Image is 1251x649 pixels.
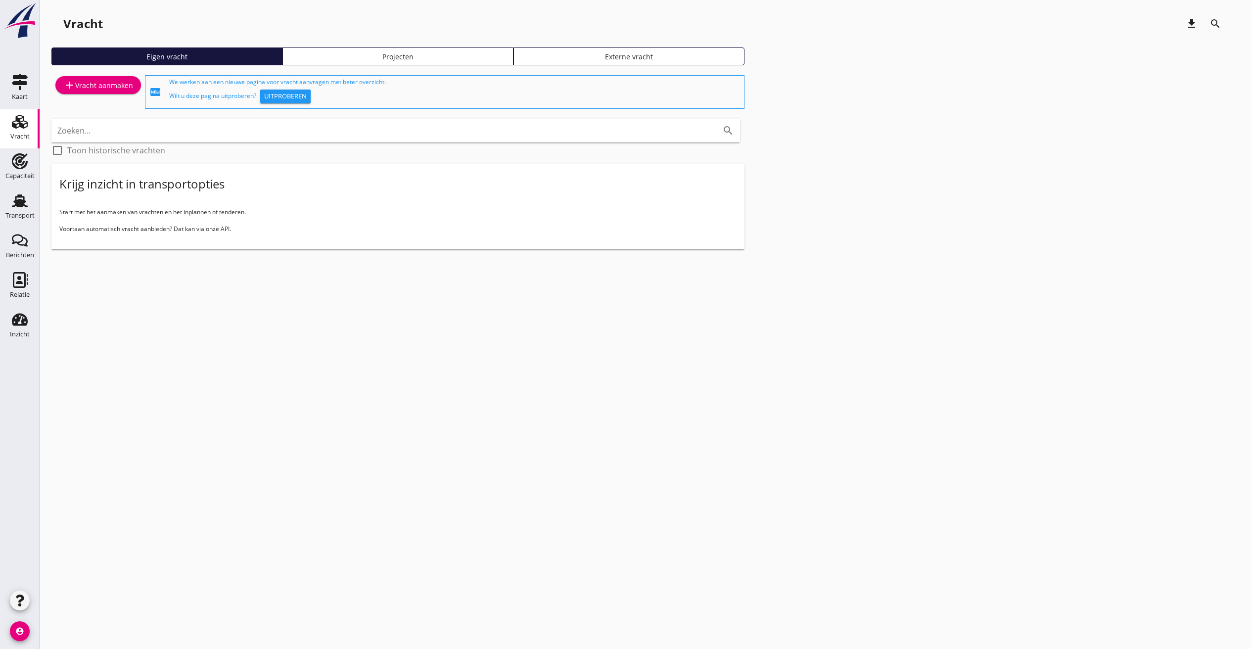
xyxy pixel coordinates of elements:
div: Inzicht [10,331,30,337]
button: Uitproberen [260,90,311,103]
div: Externe vracht [518,51,740,62]
i: search [1209,18,1221,30]
input: Zoeken... [57,123,706,139]
label: Toon historische vrachten [67,145,165,155]
i: account_circle [10,621,30,641]
div: Uitproberen [264,92,307,101]
div: Capaciteit [5,173,35,179]
i: fiber_new [149,86,161,98]
p: Voortaan automatisch vracht aanbieden? Dat kan via onze API. [59,225,737,233]
i: download [1186,18,1198,30]
div: Krijg inzicht in transportopties [59,176,225,192]
div: We werken aan een nieuwe pagina voor vracht aanvragen met beter overzicht. Wilt u deze pagina uit... [169,78,740,106]
div: Vracht aanmaken [63,79,133,91]
div: Berichten [6,252,34,258]
div: Eigen vracht [56,51,278,62]
a: Eigen vracht [51,47,282,65]
a: Projecten [282,47,513,65]
div: Kaart [12,93,28,100]
div: Relatie [10,291,30,298]
i: add [63,79,75,91]
i: search [722,125,734,137]
div: Vracht [10,133,30,139]
a: Externe vracht [513,47,744,65]
div: Transport [5,212,35,219]
p: Start met het aanmaken van vrachten en het inplannen of tenderen. [59,208,737,217]
a: Vracht aanmaken [55,76,141,94]
div: Projecten [287,51,509,62]
img: logo-small.a267ee39.svg [2,2,38,39]
div: Vracht [63,16,103,32]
